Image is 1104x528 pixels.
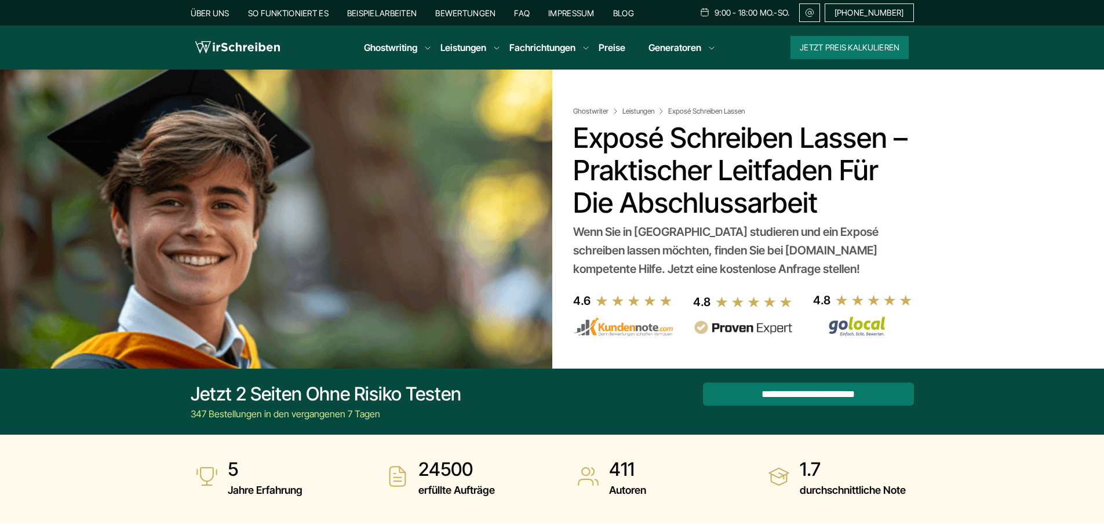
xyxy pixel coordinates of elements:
img: Wirschreiben Bewertungen [813,316,913,337]
span: Exposé Schreiben Lassen [668,107,745,116]
img: Autoren [577,465,600,488]
a: Generatoren [648,41,701,54]
div: 4.8 [693,293,711,311]
a: Impressum [548,8,595,18]
a: FAQ [514,8,530,18]
span: 9:00 - 18:00 Mo.-So. [715,8,790,17]
a: Preise [599,42,625,53]
strong: 24500 [418,458,495,481]
a: Leistungen [622,107,666,116]
span: erfüllte Aufträge [418,481,495,500]
a: Ghostwriter [573,107,620,116]
img: kundennote [573,317,673,337]
img: Email [804,8,815,17]
strong: 411 [609,458,646,481]
img: stars [595,294,673,307]
div: Jetzt 2 Seiten ohne Risiko testen [191,383,461,406]
div: 4.8 [813,291,830,309]
img: provenexpert reviews [693,321,793,335]
button: Jetzt Preis kalkulieren [790,36,909,59]
img: Jahre Erfahrung [195,465,218,488]
a: Über uns [191,8,229,18]
img: Schedule [699,8,710,17]
a: Fachrichtungen [509,41,575,54]
a: Beispielarbeiten [347,8,417,18]
strong: 1.7 [800,458,906,481]
a: Bewertungen [435,8,495,18]
span: [PHONE_NUMBER] [835,8,904,17]
strong: 5 [228,458,303,481]
h1: Exposé schreiben lassen – praktischer Leitfaden für die Abschlussarbeit [573,122,909,219]
img: erfüllte Aufträge [386,465,409,488]
span: durchschnittliche Note [800,481,906,500]
img: stars [835,294,913,307]
img: stars [715,296,793,308]
a: Leistungen [440,41,486,54]
a: Blog [613,8,634,18]
a: So funktioniert es [248,8,329,18]
a: Ghostwriting [364,41,417,54]
div: 4.6 [573,292,591,310]
div: Wenn Sie in [GEOGRAPHIC_DATA] studieren und ein Exposé schreiben lassen möchten, finden Sie bei [... [573,223,909,278]
div: 347 Bestellungen in den vergangenen 7 Tagen [191,407,461,421]
a: [PHONE_NUMBER] [825,3,914,22]
span: Jahre Erfahrung [228,481,303,500]
span: Autoren [609,481,646,500]
img: durchschnittliche Note [767,465,790,488]
img: logo wirschreiben [195,39,280,56]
